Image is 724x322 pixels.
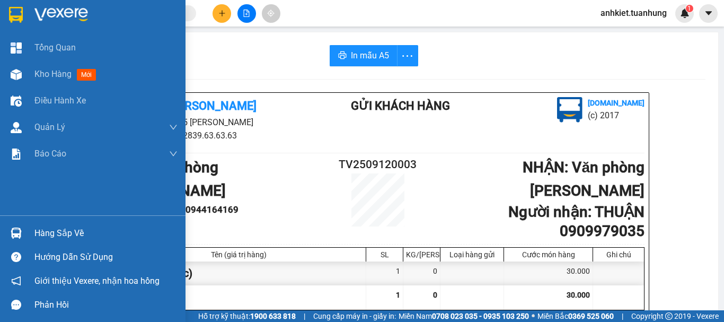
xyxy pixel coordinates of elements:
button: file-add [237,4,256,23]
span: ⚪️ [532,314,535,318]
b: Người nhận : THUẬN 0909979035 [508,203,644,240]
span: mới [77,69,96,81]
strong: 0369 525 060 [568,312,614,320]
span: Giới thiệu Vexere, nhận hoa hồng [34,274,160,288]
div: Cước món hàng [507,250,590,259]
strong: 1900 633 818 [250,312,296,320]
div: Hướng dẫn sử dụng [34,249,178,265]
div: Hàng sắp về [34,225,178,241]
span: Tổng Quan [34,41,76,54]
span: caret-down [704,8,713,18]
span: message [11,300,21,310]
b: Gửi khách hàng [351,99,450,112]
span: | [304,310,305,322]
button: more [397,45,418,66]
span: Miền Nam [399,310,529,322]
li: 02839.63.63.63 [111,129,308,142]
span: Miền Bắc [537,310,614,322]
img: warehouse-icon [11,69,22,80]
span: 30.000 [567,291,590,299]
span: plus [218,10,226,17]
button: printerIn mẫu A5 [330,45,398,66]
div: SL [369,250,400,259]
img: warehouse-icon [11,228,22,239]
button: caret-down [699,4,718,23]
span: question-circle [11,252,21,262]
sup: 1 [686,5,693,12]
div: 0 [403,262,440,285]
span: Quản Lý [34,120,65,134]
span: Điều hành xe [34,94,86,107]
img: warehouse-icon [11,122,22,133]
span: anhkiet.tuanhung [592,6,675,20]
img: dashboard-icon [11,42,22,54]
button: plus [213,4,231,23]
b: NHẬN : Văn phòng [PERSON_NAME] [523,159,644,199]
span: 1 [396,291,400,299]
div: KG/[PERSON_NAME] [406,250,437,259]
div: Ghi chú [596,250,641,259]
span: printer [338,51,347,61]
div: Tên (giá trị hàng) [114,250,363,259]
span: more [398,49,418,63]
button: aim [262,4,280,23]
span: | [622,310,623,322]
strong: 0708 023 035 - 0935 103 250 [432,312,529,320]
span: Kho hàng [34,69,72,79]
li: 85 [PERSON_NAME] [111,116,308,129]
div: 30.000 [504,262,593,285]
span: down [169,150,178,158]
img: icon-new-feature [680,8,690,18]
li: (c) 2017 [588,109,644,122]
span: Hỗ trợ kỹ thuật: [198,310,296,322]
span: Báo cáo [34,147,66,160]
img: warehouse-icon [11,95,22,107]
span: notification [11,276,21,286]
span: 1 [687,5,691,12]
img: solution-icon [11,149,22,160]
img: logo.jpg [557,97,582,123]
span: file-add [243,10,250,17]
b: [PERSON_NAME] [167,99,257,112]
div: 1 [366,262,403,285]
span: In mẫu A5 [351,49,389,62]
div: 1 THÙNG (Khác) [112,262,366,285]
h2: TV2509120003 [333,156,422,173]
img: logo-vxr [9,7,23,23]
div: Loại hàng gửi [443,250,501,259]
span: Cung cấp máy in - giấy in: [313,310,396,322]
div: Phản hồi [34,297,178,313]
span: down [169,123,178,132]
span: aim [267,10,275,17]
span: copyright [665,312,673,320]
b: [DOMAIN_NAME] [588,99,644,107]
span: 0 [433,291,437,299]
